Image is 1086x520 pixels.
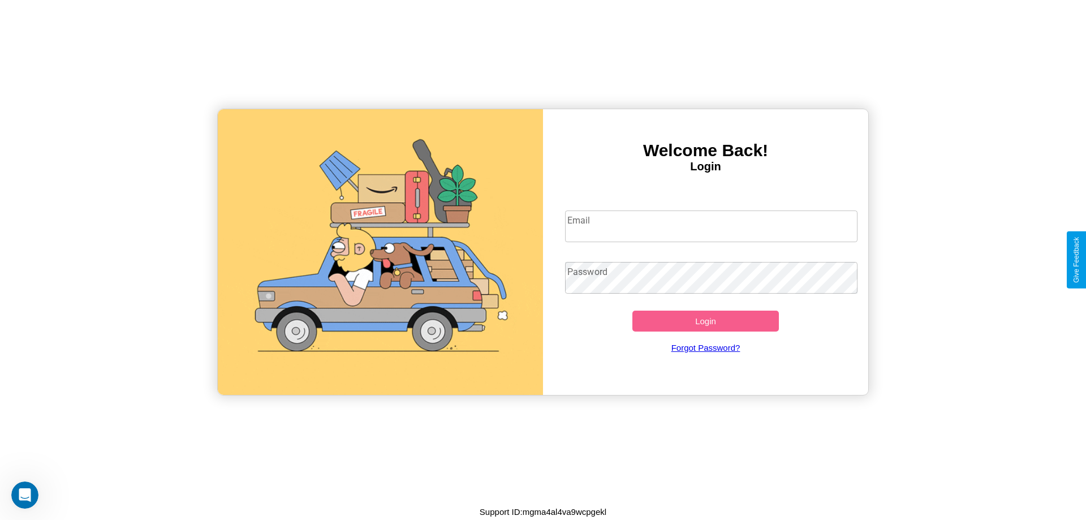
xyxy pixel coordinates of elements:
[543,141,868,160] h3: Welcome Back!
[218,109,543,395] img: gif
[559,332,852,364] a: Forgot Password?
[543,160,868,173] h4: Login
[480,504,606,519] p: Support ID: mgma4al4va9wcpgekl
[11,482,38,509] iframe: Intercom live chat
[632,311,779,332] button: Login
[1072,237,1080,283] div: Give Feedback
